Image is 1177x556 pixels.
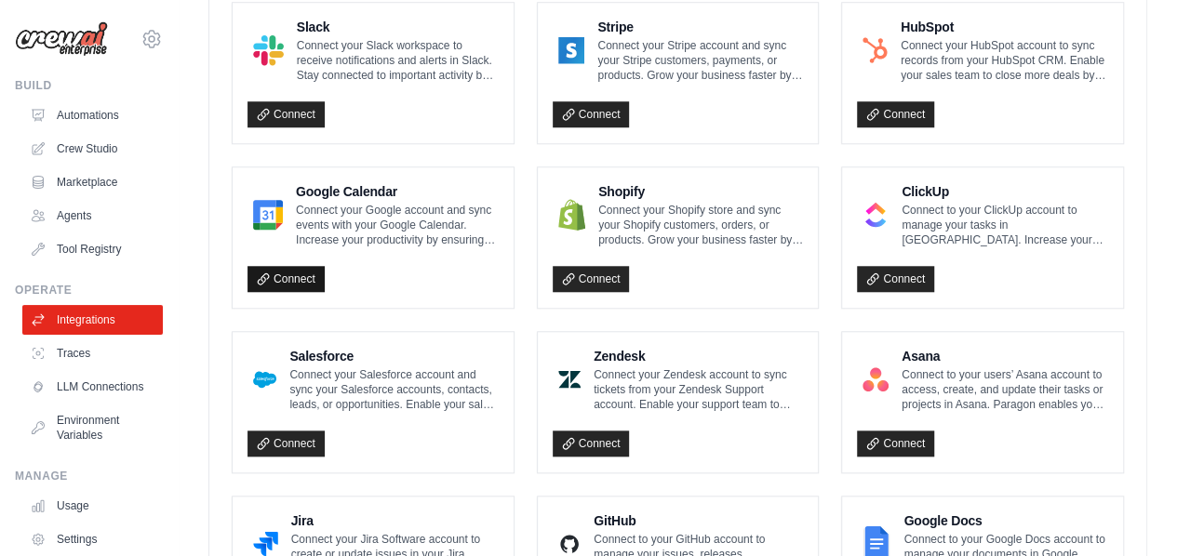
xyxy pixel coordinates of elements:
a: Settings [22,524,163,554]
a: Marketplace [22,167,163,197]
a: Connect [553,101,630,127]
p: Connect your Google account and sync events with your Google Calendar. Increase your productivity... [296,203,499,247]
h4: Google Calendar [296,182,499,201]
a: Agents [22,201,163,231]
h4: HubSpot [901,18,1108,36]
a: Integrations [22,305,163,335]
a: Connect [857,101,934,127]
p: Connect to your users’ Asana account to access, create, and update their tasks or projects in Asa... [902,367,1108,412]
a: Automations [22,100,163,130]
div: Operate [15,283,163,298]
a: Connect [247,266,325,292]
img: HubSpot Logo [863,32,888,69]
img: Slack Logo [253,32,284,69]
a: Tool Registry [22,234,163,264]
a: Connect [857,430,934,457]
p: Connect your Shopify store and sync your Shopify customers, orders, or products. Grow your busine... [598,203,803,247]
img: Asana Logo [863,361,889,398]
a: Environment Variables [22,405,163,450]
h4: ClickUp [902,182,1108,201]
a: Connect [247,430,325,457]
img: Shopify Logo [558,196,585,233]
p: Connect your Stripe account and sync your Stripe customers, payments, or products. Grow your busi... [597,38,803,83]
h4: GitHub [594,511,803,530]
a: Usage [22,491,163,521]
p: Connect your HubSpot account to sync records from your HubSpot CRM. Enable your sales team to clo... [901,38,1108,83]
p: Connect to your ClickUp account to manage your tasks in [GEOGRAPHIC_DATA]. Increase your team’s p... [902,203,1108,247]
img: Stripe Logo [558,32,585,69]
h4: Google Docs [903,511,1108,530]
h4: Asana [902,347,1108,365]
a: Crew Studio [22,134,163,164]
img: Zendesk Logo [558,361,581,398]
h4: Shopify [598,182,803,201]
img: ClickUp Logo [863,196,889,233]
p: Connect your Salesforce account and sync your Salesforce accounts, contacts, leads, or opportunit... [289,367,498,412]
h4: Zendesk [594,347,803,365]
img: Salesforce Logo [253,361,276,398]
div: Build [15,78,163,93]
a: Connect [553,266,630,292]
p: Connect your Zendesk account to sync tickets from your Zendesk Support account. Enable your suppo... [594,367,803,412]
h4: Stripe [597,18,803,36]
a: Connect [857,266,934,292]
img: Google Calendar Logo [253,196,283,233]
h4: Jira [291,511,499,530]
a: LLM Connections [22,372,163,402]
img: Logo [15,21,108,57]
a: Traces [22,338,163,368]
p: Connect your Slack workspace to receive notifications and alerts in Slack. Stay connected to impo... [297,38,499,83]
div: Manage [15,469,163,483]
a: Connect [553,430,630,457]
a: Connect [247,101,325,127]
h4: Slack [297,18,499,36]
h4: Salesforce [289,347,498,365]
